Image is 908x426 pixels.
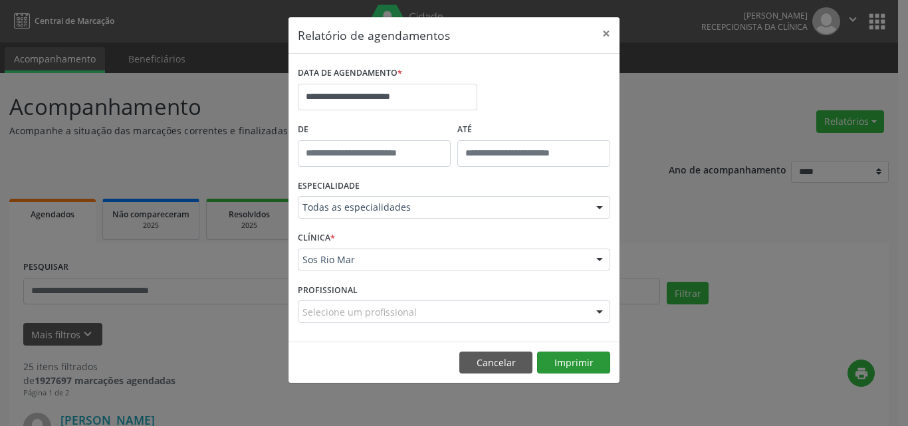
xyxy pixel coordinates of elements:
label: De [298,120,451,140]
label: ATÉ [457,120,610,140]
label: CLÍNICA [298,228,335,249]
button: Close [593,17,620,50]
label: ESPECIALIDADE [298,176,360,197]
span: Selecione um profissional [302,305,417,319]
button: Cancelar [459,352,532,374]
button: Imprimir [537,352,610,374]
label: DATA DE AGENDAMENTO [298,63,402,84]
span: Sos Rio Mar [302,253,583,266]
h5: Relatório de agendamentos [298,27,450,44]
span: Todas as especialidades [302,201,583,214]
label: PROFISSIONAL [298,280,358,300]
